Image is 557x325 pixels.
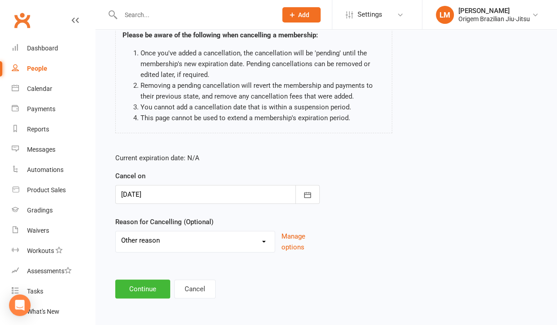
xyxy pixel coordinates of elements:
[12,302,95,322] a: What's New
[118,9,271,21] input: Search...
[12,180,95,200] a: Product Sales
[12,241,95,261] a: Workouts
[12,99,95,119] a: Payments
[282,7,321,23] button: Add
[298,11,309,18] span: Add
[27,126,49,133] div: Reports
[458,7,530,15] div: [PERSON_NAME]
[436,6,454,24] div: LM
[12,59,95,79] a: People
[174,280,216,298] button: Cancel
[115,171,145,181] label: Cancel on
[140,48,385,80] li: Once you've added a cancellation, the cancellation will be 'pending' until the membership's new e...
[140,113,385,123] li: This page cannot be used to extend a membership's expiration period.
[140,102,385,113] li: You cannot add a cancellation date that is within a suspension period.
[12,200,95,221] a: Gradings
[140,80,385,102] li: Removing a pending cancellation will revert the membership and payments to their previous state, ...
[122,31,318,39] strong: Please be aware of the following when cancelling a membership:
[27,207,53,214] div: Gradings
[12,160,95,180] a: Automations
[27,85,52,92] div: Calendar
[27,288,43,295] div: Tasks
[12,261,95,281] a: Assessments
[115,153,320,163] p: Current expiration date: N/A
[115,217,213,227] label: Reason for Cancelling (Optional)
[12,221,95,241] a: Waivers
[12,281,95,302] a: Tasks
[12,119,95,140] a: Reports
[12,140,95,160] a: Messages
[9,294,31,316] div: Open Intercom Messenger
[27,45,58,52] div: Dashboard
[27,227,49,234] div: Waivers
[358,5,382,25] span: Settings
[27,186,66,194] div: Product Sales
[27,166,63,173] div: Automations
[27,308,59,315] div: What's New
[27,247,54,254] div: Workouts
[27,65,47,72] div: People
[27,105,55,113] div: Payments
[12,79,95,99] a: Calendar
[458,15,530,23] div: Origem Brazilian Jiu-Jitsu
[281,231,319,253] button: Manage options
[27,146,55,153] div: Messages
[11,9,33,32] a: Clubworx
[115,280,170,298] button: Continue
[27,267,72,275] div: Assessments
[12,38,95,59] a: Dashboard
